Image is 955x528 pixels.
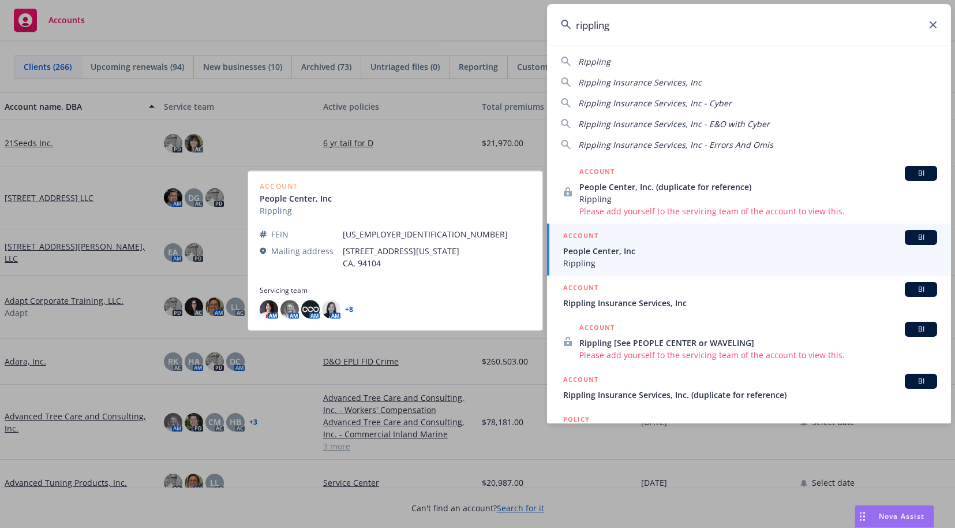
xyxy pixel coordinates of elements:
[579,349,937,361] span: Please add yourself to the servicing team of the account to view this.
[909,284,932,295] span: BI
[578,139,773,150] span: Rippling Insurance Services, Inc - Errors And Omis
[855,505,870,527] div: Drag to move
[547,315,951,367] a: ACCOUNTBIRippling [See PEOPLE CENTER or WAVELING]Please add yourself to the servicing team of the...
[579,181,937,193] span: People Center, Inc. (duplicate for reference)
[563,414,590,425] h5: POLICY
[578,56,611,67] span: Rippling
[579,322,615,336] h5: ACCOUNT
[579,205,937,217] span: Please add yourself to the servicing team of the account to view this.
[855,505,934,528] button: Nova Assist
[579,193,937,205] span: Rippling
[578,118,770,129] span: Rippling Insurance Services, Inc - E&O with Cyber
[909,232,932,243] span: BI
[909,168,932,179] span: BI
[879,511,924,521] span: Nova Assist
[578,98,732,109] span: Rippling Insurance Services, Inc - Cyber
[578,77,702,88] span: Rippling Insurance Services, Inc
[909,376,932,386] span: BI
[547,367,951,407] a: ACCOUNTBIRippling Insurance Services, Inc. (duplicate for reference)
[563,245,937,257] span: People Center, Inc
[547,407,951,457] a: POLICY
[547,276,951,315] a: ACCOUNTBIRippling Insurance Services, Inc
[547,224,951,276] a: ACCOUNTBIPeople Center, IncRippling
[563,282,598,296] h5: ACCOUNT
[563,297,937,309] span: Rippling Insurance Services, Inc
[547,4,951,46] input: Search...
[909,324,932,334] span: BI
[563,389,937,401] span: Rippling Insurance Services, Inc. (duplicate for reference)
[563,257,937,269] span: Rippling
[547,159,951,224] a: ACCOUNTBIPeople Center, Inc. (duplicate for reference)RipplingPlease add yourself to the servicin...
[563,230,598,244] h5: ACCOUNT
[579,166,615,180] h5: ACCOUNT
[563,374,598,388] h5: ACCOUNT
[579,337,937,349] span: Rippling [See PEOPLE CENTER or WAVELING]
